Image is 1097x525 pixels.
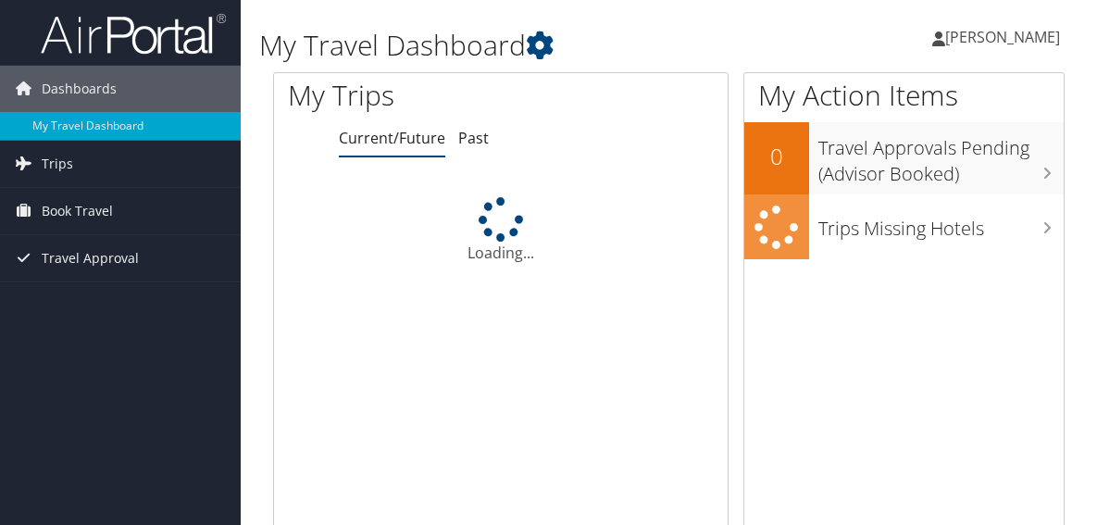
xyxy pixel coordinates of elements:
h2: 0 [744,141,809,172]
h3: Travel Approvals Pending (Advisor Booked) [818,126,1065,187]
a: Past [458,128,489,148]
img: airportal-logo.png [41,12,226,56]
a: Trips Missing Hotels [744,194,1065,260]
a: 0Travel Approvals Pending (Advisor Booked) [744,122,1065,194]
span: Trips [42,141,73,187]
h1: My Travel Dashboard [259,26,805,65]
div: Loading... [274,197,728,264]
a: [PERSON_NAME] [932,9,1078,65]
h1: My Action Items [744,76,1065,115]
h1: My Trips [288,76,525,115]
a: Current/Future [339,128,445,148]
h3: Trips Missing Hotels [818,206,1065,242]
span: [PERSON_NAME] [945,27,1060,47]
span: Dashboards [42,66,117,112]
span: Travel Approval [42,235,139,281]
span: Book Travel [42,188,113,234]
